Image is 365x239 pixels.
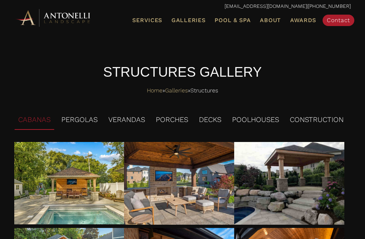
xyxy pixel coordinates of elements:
li: PORCHES [152,110,192,130]
li: CABANAS [15,110,54,130]
img: Antonelli Horizontal Logo [14,8,93,27]
a: [PHONE_NUMBER] [308,3,351,9]
li: PERGOLAS [58,110,101,130]
p: | [14,2,351,11]
li: VERANDAS [105,110,149,130]
a: Galleries [169,16,208,25]
span: Contact [327,17,350,24]
span: » » [147,85,218,96]
a: Services [129,16,165,25]
a: Pool & Spa [212,16,253,25]
a: [EMAIL_ADDRESS][DOMAIN_NAME] [225,3,307,9]
span: Pool & Spa [215,17,251,24]
a: Contact [323,15,354,26]
span: Awards [290,17,316,24]
a: About [257,16,284,25]
span: Services [132,17,162,23]
h4: STRUCTURES GALLERY [14,63,351,82]
a: Awards [287,16,319,25]
a: Home [147,85,163,96]
a: Galleries [165,85,188,96]
span: About [260,17,281,23]
li: DECKS [195,110,225,130]
span: Structures [190,85,218,96]
nav: Breadcrumbs [14,85,351,96]
li: CONSTRUCTION [286,110,347,130]
span: Galleries [171,17,205,24]
li: POOLHOUSES [228,110,283,130]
